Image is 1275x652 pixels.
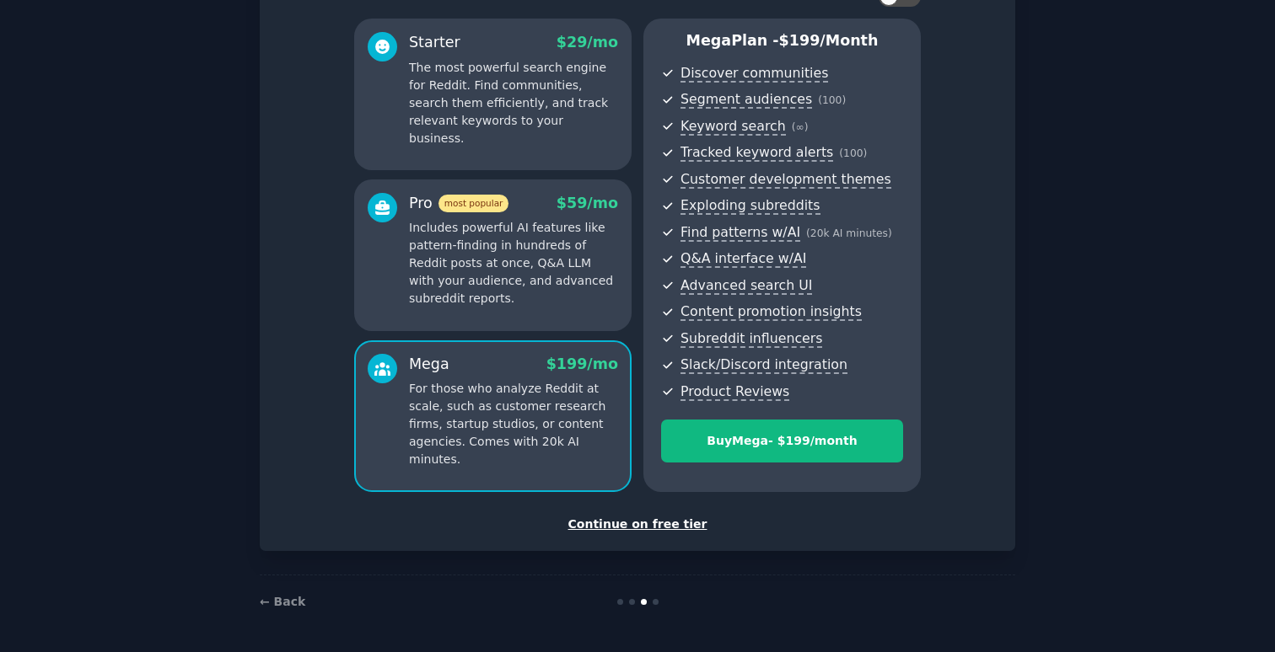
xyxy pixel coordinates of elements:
span: Keyword search [681,118,786,136]
span: Slack/Discord integration [681,356,847,374]
div: Starter [409,32,460,53]
a: ← Back [260,595,305,608]
div: Mega [409,354,449,375]
span: Subreddit influencers [681,330,822,348]
p: The most powerful search engine for Reddit. Find communities, search them efficiently, and track ... [409,59,618,147]
div: Pro [409,193,508,214]
span: ( 20k AI minutes ) [806,227,892,239]
p: For those who analyze Reddit at scale, such as customer research firms, startup studios, or conte... [409,380,618,468]
span: $ 199 /month [779,32,879,49]
span: ( ∞ ) [792,121,809,133]
div: Buy Mega - $ 199 /month [662,432,902,450]
span: Q&A interface w/AI [681,250,806,268]
span: Discover communities [681,65,828,83]
button: BuyMega- $199/month [661,420,903,462]
span: Customer development themes [681,171,891,189]
span: Content promotion insights [681,303,862,321]
span: $ 199 /mo [546,355,618,372]
p: Includes powerful AI features like pattern-finding in hundreds of Reddit posts at once, Q&A LLM w... [409,219,618,307]
span: Tracked keyword alerts [681,144,833,162]
span: Segment audiences [681,91,812,109]
span: Exploding subreddits [681,197,820,215]
span: Advanced search UI [681,277,812,295]
span: ( 100 ) [839,147,867,159]
span: $ 59 /mo [557,195,618,211]
span: Product Reviews [681,383,789,401]
span: ( 100 ) [818,94,846,106]
div: Continue on free tier [277,516,998,533]
span: most popular [438,195,509,212]
span: $ 29 /mo [557,34,618,51]
p: Mega Plan - [661,30,903,51]
span: Find patterns w/AI [681,224,800,242]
